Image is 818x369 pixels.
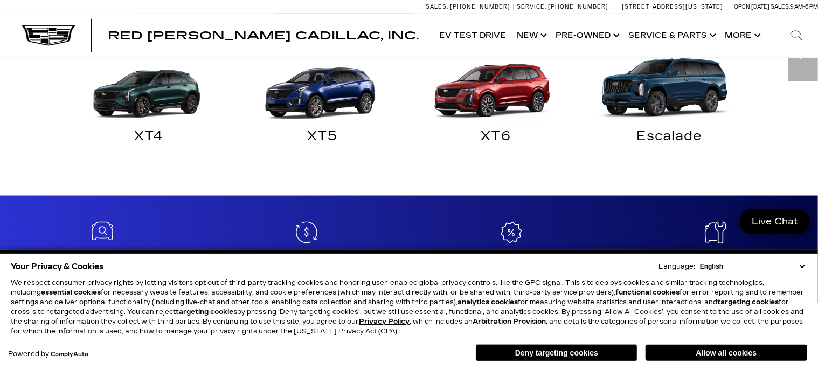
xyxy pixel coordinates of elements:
img: XT6 [414,42,578,123]
a: XT5 XT5 [235,42,410,153]
a: EV Test Drive [434,14,511,57]
span: [PHONE_NUMBER] [450,3,510,10]
strong: targeting cookies [717,298,779,306]
button: Allow all cookies [646,345,807,361]
div: XT4 [70,132,227,146]
a: Service & Parts [623,14,719,57]
select: Language Select [697,262,807,271]
button: More [719,14,764,57]
a: New [511,14,550,57]
span: Sales: [771,3,790,10]
img: Escalade [586,42,749,123]
span: Live Chat [746,215,803,228]
a: Red [PERSON_NAME] Cadillac, Inc. [108,30,419,41]
a: Escalade Escalade [583,42,757,153]
a: ComplyAuto [51,351,88,358]
strong: Arbitration Provision [473,318,546,325]
span: Red [PERSON_NAME] Cadillac, Inc. [108,29,419,42]
button: Deny targeting cookies [476,344,637,361]
a: XT4 XT4 [61,42,235,153]
strong: essential cookies [41,289,101,296]
strong: functional cookies [615,289,680,296]
span: Open [DATE] [734,3,770,10]
a: Service: [PHONE_NUMBER] [513,4,611,10]
div: Language: [658,263,695,270]
img: Cadillac Dark Logo with Cadillac White Text [22,25,75,46]
a: Pre-Owned [550,14,623,57]
div: Search [775,14,818,57]
strong: targeting cookies [176,308,237,316]
div: Powered by [8,351,88,358]
span: [PHONE_NUMBER] [548,3,608,10]
a: Sales: [PHONE_NUMBER] [426,4,513,10]
a: Pre-Owned [205,196,410,304]
strong: analytics cookies [457,298,518,306]
span: Your Privacy & Cookies [11,259,104,274]
a: XT6 XT6 [409,42,583,153]
span: 9 AM-6 PM [790,3,818,10]
div: XT5 [244,132,401,146]
img: XT5 [241,42,404,123]
div: Escalade [591,132,749,146]
span: Service: [517,3,546,10]
p: We respect consumer privacy rights by letting visitors opt out of third-party tracking cookies an... [11,278,807,336]
div: XT6 [417,132,575,146]
u: Privacy Policy [359,318,410,325]
a: [STREET_ADDRESS][US_STATE] [622,3,723,10]
img: XT4 [67,42,230,123]
div: Crossovers & SUVs [61,42,757,153]
a: Current Offers [409,196,614,304]
span: Sales: [426,3,448,10]
a: Live Chat [740,209,810,234]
